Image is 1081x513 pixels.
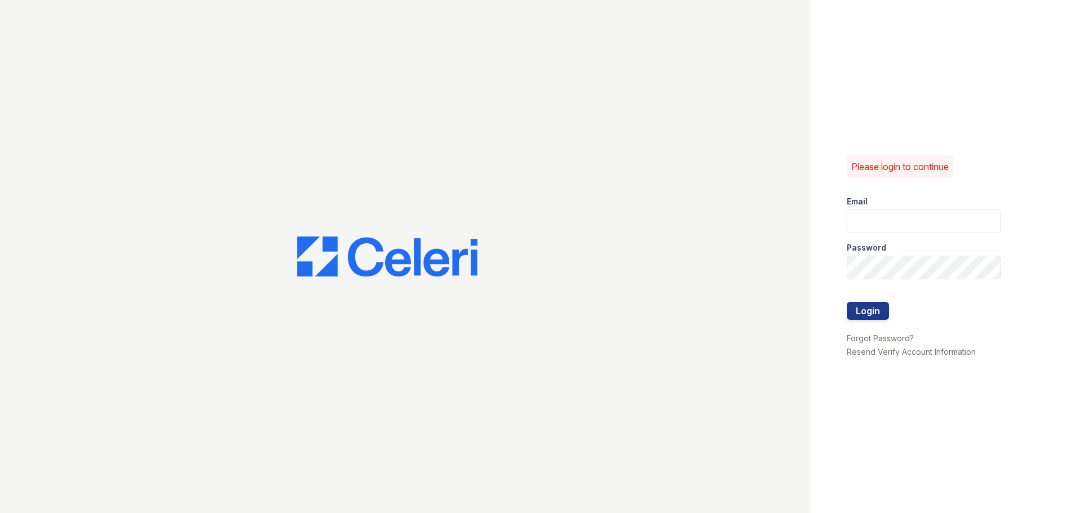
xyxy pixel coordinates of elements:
label: Password [847,242,886,253]
a: Forgot Password? [847,333,914,343]
label: Email [847,196,868,207]
p: Please login to continue [851,160,949,173]
a: Resend Verify Account Information [847,347,976,356]
button: Login [847,302,889,320]
img: CE_Logo_Blue-a8612792a0a2168367f1c8372b55b34899dd931a85d93a1a3d3e32e68fde9ad4.png [297,237,477,277]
